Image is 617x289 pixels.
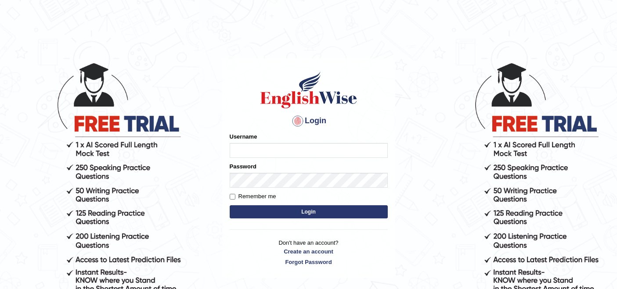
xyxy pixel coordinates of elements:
[230,205,388,218] button: Login
[259,70,359,110] img: Logo of English Wise sign in for intelligent practice with AI
[230,239,388,266] p: Don't have an account?
[230,194,235,200] input: Remember me
[230,114,388,128] h4: Login
[230,162,256,171] label: Password
[230,258,388,266] a: Forgot Password
[230,192,276,201] label: Remember me
[230,132,257,141] label: Username
[230,247,388,256] a: Create an account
